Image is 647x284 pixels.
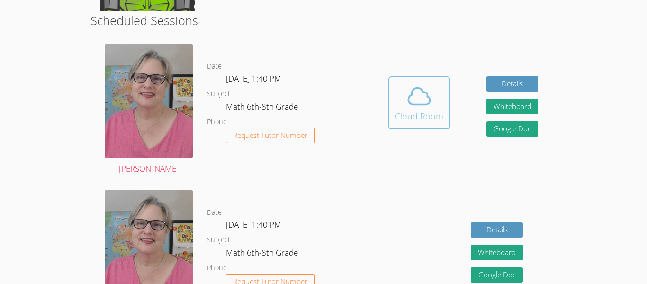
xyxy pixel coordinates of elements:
[226,100,300,116] dd: Math 6th-8th Grade
[105,44,193,175] a: [PERSON_NAME]
[226,128,315,143] button: Request Tutor Number
[226,73,281,84] span: [DATE] 1:40 PM
[207,234,230,246] dt: Subject
[388,76,450,129] button: Cloud Room
[486,99,539,114] button: Whiteboard
[471,245,523,260] button: Whiteboard
[486,121,539,137] a: Google Doc
[207,207,222,219] dt: Date
[207,88,230,100] dt: Subject
[207,61,222,73] dt: Date
[226,219,281,230] span: [DATE] 1:40 PM
[471,267,523,283] a: Google Doc
[395,110,443,123] div: Cloud Room
[486,76,539,92] a: Details
[226,246,300,262] dd: Math 6th-8th Grade
[90,11,557,29] h2: Scheduled Sessions
[233,132,307,139] span: Request Tutor Number
[105,44,193,157] img: avatar.png
[207,116,227,128] dt: Phone
[207,262,227,274] dt: Phone
[471,222,523,238] a: Details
